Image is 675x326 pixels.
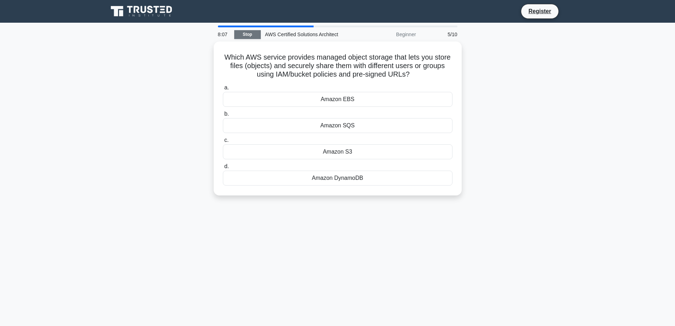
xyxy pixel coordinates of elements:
[524,7,555,16] a: Register
[234,30,261,39] a: Stop
[223,171,452,186] div: Amazon DynamoDB
[420,27,462,42] div: 5/10
[224,111,229,117] span: b.
[214,27,234,42] div: 8:07
[224,163,229,169] span: d.
[223,92,452,107] div: Amazon EBS
[223,118,452,133] div: Amazon SQS
[358,27,420,42] div: Beginner
[224,137,229,143] span: c.
[222,53,453,79] h5: Which AWS service provides managed object storage that lets you store files (objects) and securel...
[224,84,229,90] span: a.
[261,27,358,42] div: AWS Certified Solutions Architect
[223,144,452,159] div: Amazon S3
